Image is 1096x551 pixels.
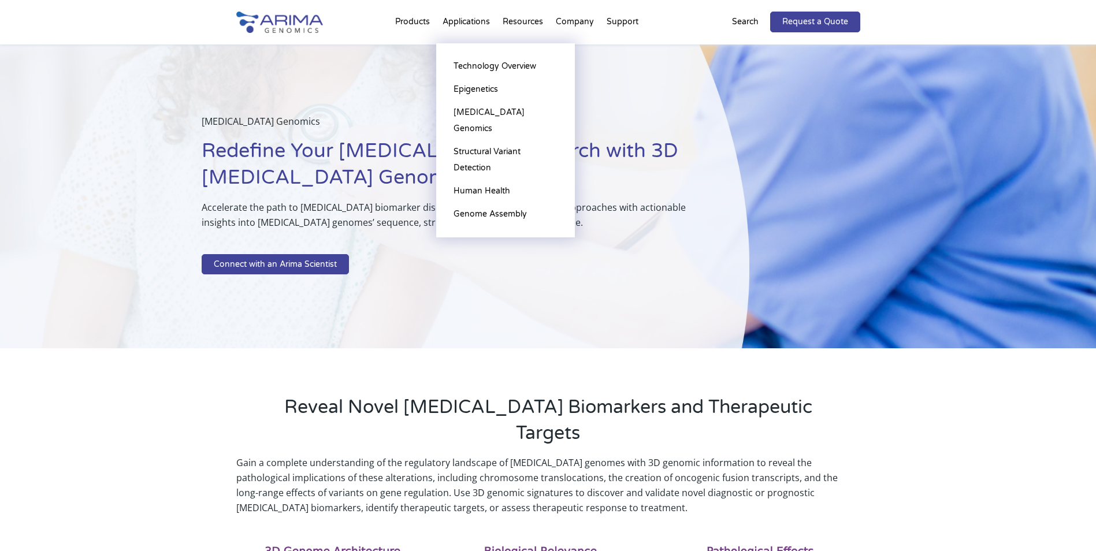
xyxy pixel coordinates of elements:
[770,12,860,32] a: Request a Quote
[448,55,563,78] a: Technology Overview
[448,140,563,180] a: Structural Variant Detection
[448,78,563,101] a: Epigenetics
[202,254,349,275] a: Connect with an Arima Scientist
[236,12,323,33] img: Arima-Genomics-logo
[202,138,692,200] h1: Redefine Your [MEDICAL_DATA] Research with 3D [MEDICAL_DATA] Genomics
[448,101,563,140] a: [MEDICAL_DATA] Genomics
[448,180,563,203] a: Human Health
[202,114,692,138] p: [MEDICAL_DATA] Genomics
[202,200,692,239] p: Accelerate the path to [MEDICAL_DATA] biomarker discovery and novel therapeutic approaches with a...
[732,14,759,29] p: Search
[283,394,814,455] h2: Reveal Novel [MEDICAL_DATA] Biomarkers and Therapeutic Targets
[236,455,860,515] p: Gain a complete understanding of the regulatory landscape of [MEDICAL_DATA] genomes with 3D genom...
[448,203,563,226] a: Genome Assembly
